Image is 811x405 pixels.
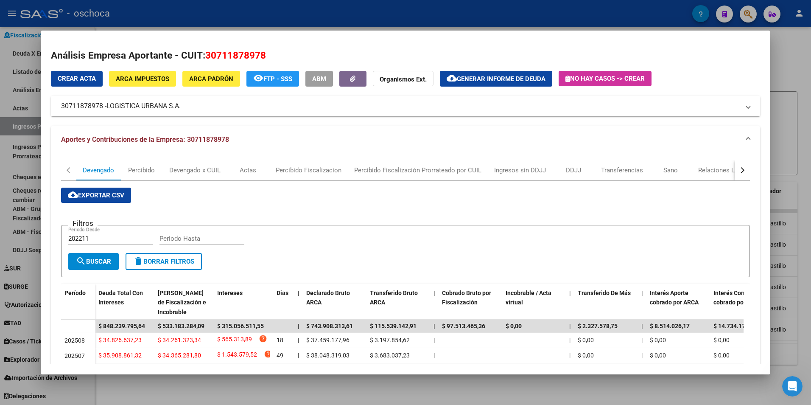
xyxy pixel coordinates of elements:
[205,50,266,61] span: 30711878978
[506,323,522,329] span: $ 0,00
[158,337,201,343] span: $ 34.261.323,34
[663,166,678,175] div: Sano
[569,323,571,329] span: |
[64,290,86,296] span: Período
[373,71,433,87] button: Organismos Ext.
[370,337,410,343] span: $ 3.197.854,62
[650,352,666,359] span: $ 0,00
[217,335,252,346] span: $ 565.313,89
[578,323,618,329] span: $ 2.327.578,75
[98,352,142,359] span: $ 35.908.861,32
[650,290,699,306] span: Interés Aporte cobrado por ARCA
[305,71,333,87] button: ABM
[51,71,103,87] button: Crear Acta
[98,337,142,343] span: $ 34.826.637,23
[447,73,457,83] mat-icon: cloud_download
[76,258,111,265] span: Buscar
[440,71,552,87] button: Generar informe de deuda
[133,258,194,265] span: Borrar Filtros
[95,284,154,321] datatable-header-cell: Deuda Total Con Intereses
[68,219,98,228] h3: Filtros
[569,352,570,359] span: |
[133,256,143,266] mat-icon: delete
[253,73,263,83] mat-icon: remove_red_eye
[433,337,435,343] span: |
[713,337,730,343] span: $ 0,00
[61,284,95,320] datatable-header-cell: Período
[51,96,761,116] mat-expansion-panel-header: 30711878978 -LOGISTICA URBANA S.A.
[641,323,643,329] span: |
[169,166,221,175] div: Devengado x CUIL
[442,323,485,329] span: $ 97.513.465,36
[277,352,283,359] span: 49
[298,290,299,296] span: |
[61,188,131,203] button: Exportar CSV
[306,323,353,329] span: $ 743.908.313,61
[354,166,481,175] div: Percibido Fiscalización Prorrateado por CUIL
[638,284,646,321] datatable-header-cell: |
[430,284,439,321] datatable-header-cell: |
[641,337,643,343] span: |
[61,101,740,111] mat-panel-title: 30711878978 -
[298,352,299,359] span: |
[566,284,574,321] datatable-header-cell: |
[83,166,114,175] div: Devengado
[782,376,803,397] iframe: Intercom live chat
[298,323,299,329] span: |
[569,337,570,343] span: |
[433,290,435,296] span: |
[312,75,326,83] span: ABM
[303,284,366,321] datatable-header-cell: Declarado Bruto ARCA
[294,284,303,321] datatable-header-cell: |
[578,290,631,296] span: Transferido De Más
[128,166,155,175] div: Percibido
[189,75,233,83] span: ARCA Padrón
[98,323,145,329] span: $ 848.239.795,64
[641,290,643,296] span: |
[277,337,283,343] span: 18
[578,352,594,359] span: $ 0,00
[494,166,546,175] div: Ingresos sin DDJJ
[713,290,769,306] span: Interés Contribución cobrado por ARCA
[109,71,176,87] button: ARCA Impuestos
[370,290,418,306] span: Transferido Bruto ARCA
[68,191,124,199] span: Exportar CSV
[246,71,299,87] button: FTP - SSS
[442,290,491,306] span: Cobrado Bruto por Fiscalización
[380,76,427,83] strong: Organismos Ext.
[646,284,710,321] datatable-header-cell: Interés Aporte cobrado por ARCA
[565,75,645,82] span: No hay casos -> Crear
[217,323,264,329] span: $ 315.056.511,55
[306,290,350,306] span: Declarado Bruto ARCA
[158,352,201,359] span: $ 34.365.281,80
[158,290,206,316] span: [PERSON_NAME] de Fiscalización e Incobrable
[273,284,294,321] datatable-header-cell: Dias
[569,290,571,296] span: |
[457,75,545,83] span: Generar informe de deuda
[601,166,643,175] div: Transferencias
[370,352,410,359] span: $ 3.683.037,23
[433,323,435,329] span: |
[433,352,435,359] span: |
[106,101,181,111] span: LOGISTICA URBANA S.A.
[366,284,430,321] datatable-header-cell: Transferido Bruto ARCA
[641,352,643,359] span: |
[240,166,256,175] div: Actas
[370,323,417,329] span: $ 115.539.142,91
[259,335,267,343] i: help
[298,337,299,343] span: |
[98,290,143,306] span: Deuda Total Con Intereses
[64,352,85,359] span: 202507
[68,253,119,270] button: Buscar
[277,290,288,296] span: Dias
[217,350,257,361] span: $ 1.543.579,52
[578,337,594,343] span: $ 0,00
[76,256,86,266] mat-icon: search
[217,290,243,296] span: Intereses
[698,166,759,175] div: Relaciones Laborales
[713,352,730,359] span: $ 0,00
[51,48,761,63] h2: Análisis Empresa Aportante - CUIT:
[182,71,240,87] button: ARCA Padrón
[116,75,169,83] span: ARCA Impuestos
[264,350,272,358] i: help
